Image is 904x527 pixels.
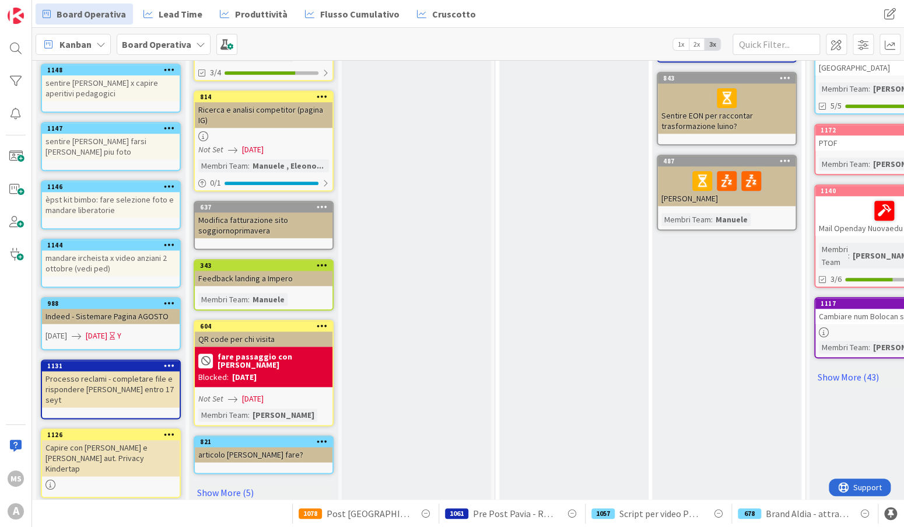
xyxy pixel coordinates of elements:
[689,39,705,50] span: 2x
[198,393,223,404] i: Not Set
[36,4,133,25] a: Board Operativa
[200,93,332,101] div: 814
[86,330,107,342] span: [DATE]
[213,4,295,25] a: Produttività
[473,507,556,521] span: Pre Post Pavia - Re Artù! FINE AGOSTO
[159,7,202,21] span: Lead Time
[432,7,476,21] span: Cruscotto
[327,507,409,521] span: Post [GEOGRAPHIC_DATA] - [DATE]
[658,73,796,134] div: 843Sentire EON per raccontar trasformazione luino?
[42,240,180,250] div: 1144
[195,92,332,128] div: 814Ricerca e analisi competitor (pagina IG)
[195,437,332,447] div: 821
[733,34,820,55] input: Quick Filter...
[619,507,702,521] span: Script per video PROMO CE
[868,158,870,170] span: :
[47,299,180,308] div: 988
[819,243,848,268] div: Membri Team
[868,82,870,95] span: :
[658,156,796,166] div: 487
[831,273,842,285] span: 3/6
[136,4,209,25] a: Lead Time
[42,65,180,101] div: 1148sentire [PERSON_NAME] x capire aperitivi pedagogici
[591,508,615,519] div: 1057
[661,213,711,226] div: Membri Team
[819,158,868,170] div: Membri Team
[24,2,53,16] span: Support
[711,213,713,226] span: :
[248,293,250,306] span: :
[42,309,180,324] div: Indeed - Sistemare Pagina AGOSTO
[658,73,796,83] div: 843
[819,341,868,354] div: Membri Team
[200,203,332,211] div: 637
[320,7,400,21] span: Flusso Cumulativo
[42,361,180,371] div: 1131
[42,240,180,276] div: 1144mandare ircheista x video anziani 2 ottobre (vedi ped)
[8,503,24,519] div: A
[195,202,332,212] div: 637
[195,176,332,190] div: 0/1
[210,177,221,189] span: 0 / 1
[713,213,751,226] div: Manuele
[819,82,868,95] div: Membri Team
[42,123,180,159] div: 1147sentire [PERSON_NAME] farsi [PERSON_NAME] piu foto
[298,4,407,25] a: Flusso Cumulativo
[195,321,332,347] div: 604QR code per chi visita
[194,483,334,502] a: Show More (5)
[299,508,322,519] div: 1078
[8,8,24,24] img: Visit kanbanzone.com
[673,39,689,50] span: 1x
[200,322,332,330] div: 604
[200,261,332,270] div: 343
[47,431,180,439] div: 1126
[47,241,180,249] div: 1144
[47,124,180,132] div: 1147
[42,75,180,101] div: sentire [PERSON_NAME] x capire aperitivi pedagogici
[42,430,180,476] div: 1126Capire con [PERSON_NAME] e [PERSON_NAME] aut. Privacy Kindertap
[658,166,796,206] div: [PERSON_NAME]
[59,37,92,51] span: Kanban
[195,212,332,238] div: Modifica fatturazione sito soggiornoprimavera
[200,438,332,446] div: 821
[42,65,180,75] div: 1148
[250,159,327,172] div: Manuele , Eleono...
[766,507,849,521] span: Brand Aldia - attrattività
[42,298,180,309] div: 988
[42,440,180,476] div: Capire con [PERSON_NAME] e [PERSON_NAME] aut. Privacy Kindertap
[42,134,180,159] div: sentire [PERSON_NAME] farsi [PERSON_NAME] piu foto
[242,144,264,156] span: [DATE]
[42,192,180,218] div: èpst kit bimbo: fare selezione foto e mandare liberatorie
[658,83,796,134] div: Sentire EON per raccontar trasformazione luino?
[705,39,720,50] span: 3x
[42,182,180,218] div: 1146èpst kit bimbo: fare selezione foto e mandare liberatorie
[198,159,248,172] div: Membri Team
[42,371,180,407] div: Processo reclami - completare file e rispondere [PERSON_NAME] entro 17 seyt
[117,330,121,342] div: Y
[232,371,257,383] div: [DATE]
[195,202,332,238] div: 637Modifica fatturazione sito soggiornoprimavera
[242,393,264,405] span: [DATE]
[195,260,332,271] div: 343
[42,361,180,407] div: 1131Processo reclami - completare file e rispondere [PERSON_NAME] entro 17 seyt
[47,183,180,191] div: 1146
[198,409,248,421] div: Membri Team
[57,7,126,21] span: Board Operativa
[42,430,180,440] div: 1126
[218,353,329,369] b: fare passaggio con [PERSON_NAME]
[738,508,761,519] div: 678
[248,409,250,421] span: :
[45,330,67,342] span: [DATE]
[198,293,248,306] div: Membri Team
[195,321,332,331] div: 604
[848,249,850,262] span: :
[250,293,288,306] div: Manuele
[210,67,221,79] span: 3/4
[663,157,796,165] div: 487
[195,92,332,102] div: 814
[47,66,180,74] div: 1148
[122,39,191,50] b: Board Operativa
[445,508,468,519] div: 1061
[47,362,180,370] div: 1131
[42,182,180,192] div: 1146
